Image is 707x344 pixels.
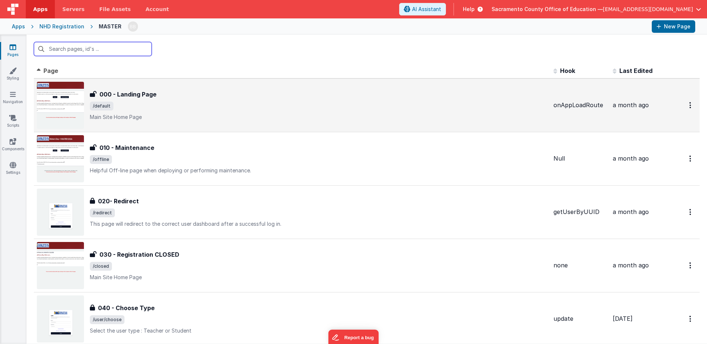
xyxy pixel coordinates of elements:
[553,154,607,163] div: Null
[90,155,112,164] span: /offline
[33,6,48,13] span: Apps
[90,167,548,174] p: Helpful Off-line page when deploying or performing maintenance.
[90,102,113,110] span: /default
[43,67,58,74] span: Page
[90,274,548,281] p: Main Site Home Page
[463,6,475,13] span: Help
[553,101,607,109] div: onAppLoadRoute
[34,42,152,56] input: Search pages, id's ...
[613,155,649,162] span: a month ago
[99,143,154,152] h3: 010 - Maintenance
[90,113,548,121] p: Main Site Home Page
[553,208,607,216] div: getUserByUUID
[652,20,695,33] button: New Page
[90,315,124,324] span: /user/choose
[560,67,575,74] span: Hook
[90,220,548,228] p: This page will redirect to the correct user dashboard after a successful log in.
[90,262,112,271] span: /closed
[613,315,633,322] span: [DATE]
[99,6,131,13] span: File Assets
[90,208,115,217] span: /redirect
[412,6,441,13] span: AI Assistant
[98,303,155,312] h3: 040 - Choose Type
[492,6,701,13] button: Sacramento County Office of Education — [EMAIL_ADDRESS][DOMAIN_NAME]
[128,21,138,32] img: 3aae05562012a16e32320df8a0cd8a1d
[98,197,139,206] h3: 020- Redirect
[685,151,697,166] button: Options
[685,98,697,113] button: Options
[99,90,156,99] h3: 000 - Landing Page
[553,315,607,323] div: update
[619,67,653,74] span: Last Edited
[613,208,649,215] span: a month ago
[399,3,446,15] button: AI Assistant
[39,23,84,30] div: NHD Registration
[12,23,25,30] div: Apps
[685,258,697,273] button: Options
[603,6,693,13] span: [EMAIL_ADDRESS][DOMAIN_NAME]
[685,311,697,326] button: Options
[553,261,607,270] div: none
[99,250,179,259] h3: 030 - Registration CLOSED
[613,101,649,109] span: a month ago
[90,327,548,334] p: Select the user type : Teacher or Student
[99,23,122,30] div: MASTER
[685,204,697,220] button: Options
[492,6,603,13] span: Sacramento County Office of Education —
[613,261,649,269] span: a month ago
[62,6,84,13] span: Servers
